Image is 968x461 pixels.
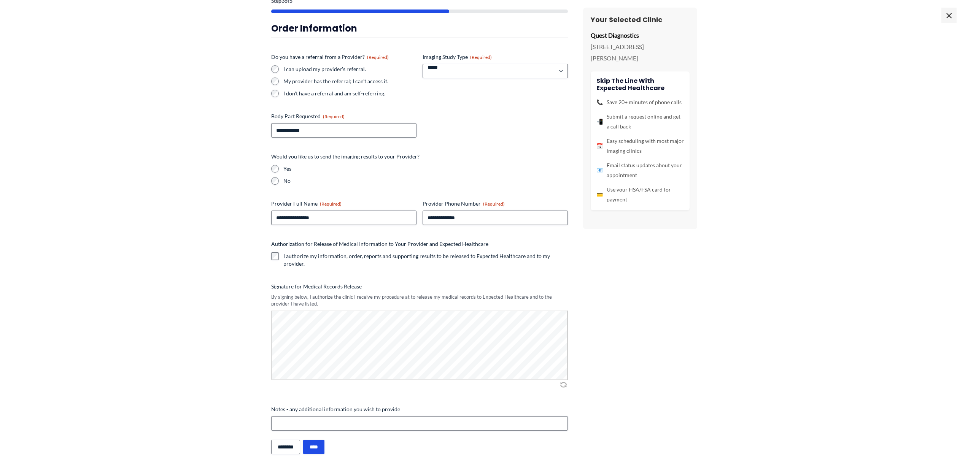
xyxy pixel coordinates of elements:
label: I can upload my provider's referral. [283,65,416,73]
span: (Required) [483,201,505,207]
legend: Authorization for Release of Medical Information to Your Provider and Expected Healthcare [271,240,488,248]
img: Clear Signature [559,381,568,388]
span: 📧 [596,165,603,175]
span: 💳 [596,190,603,200]
label: Body Part Requested [271,112,416,120]
span: 📞 [596,97,603,107]
span: (Required) [320,201,342,207]
li: Submit a request online and get a call back [596,112,684,131]
label: Yes [283,165,568,173]
span: 📲 [596,117,603,127]
label: My provider has the referral; I can't access it. [283,78,416,85]
li: Use your HSA/FSA card for payment [596,185,684,204]
label: Notes - any additional information you wish to provide [271,406,568,413]
li: Email status updates about your appointment [596,160,684,180]
h3: Order Information [271,22,568,34]
label: Imaging Study Type [423,53,568,61]
legend: Would you like us to send the imaging results to your Provider? [271,153,420,160]
span: (Required) [470,54,492,60]
span: × [941,8,957,23]
span: (Required) [367,54,389,60]
label: I don't have a referral and am self-referring. [283,90,416,97]
div: By signing below, I authorize the clinic I receive my procedure at to release my medical records ... [271,293,568,307]
label: No [283,177,568,185]
li: Save 20+ minutes of phone calls [596,97,684,107]
label: Provider Full Name [271,200,416,208]
h3: Your Selected Clinic [591,15,690,24]
label: Provider Phone Number [423,200,568,208]
span: (Required) [323,114,345,119]
span: 📅 [596,141,603,151]
h4: Skip the line with Expected Healthcare [596,77,684,92]
p: Quest Diagnostics [591,30,690,41]
p: [STREET_ADDRESS][PERSON_NAME] [591,41,690,63]
label: Signature for Medical Records Release [271,283,568,290]
label: I authorize my information, order, reports and supporting results to be released to Expected Heal... [283,252,568,268]
li: Easy scheduling with most major imaging clinics [596,136,684,156]
legend: Do you have a referral from a Provider? [271,53,389,61]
